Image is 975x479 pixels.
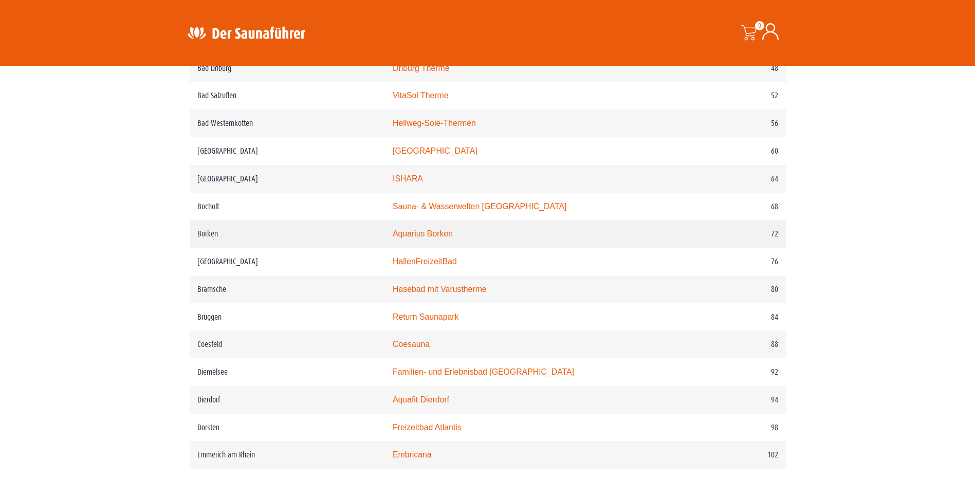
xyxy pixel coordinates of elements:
[393,202,566,211] a: Sauna- & Wasserwelten [GEOGRAPHIC_DATA]
[190,165,385,193] td: [GEOGRAPHIC_DATA]
[190,330,385,358] td: Coesfeld
[190,54,385,82] td: Bad Driburg
[190,275,385,303] td: Bramsche
[190,109,385,137] td: Bad Westernkotten
[190,386,385,414] td: Dierdorf
[190,137,385,165] td: [GEOGRAPHIC_DATA]
[678,303,785,331] td: 84
[678,414,785,441] td: 98
[190,441,385,469] td: Emmerich am Rhein
[393,91,449,100] a: VitaSol Therme
[393,340,430,348] a: Coesauna
[190,248,385,275] td: [GEOGRAPHIC_DATA]
[678,54,785,82] td: 48
[678,165,785,193] td: 64
[393,257,457,266] a: HallenFreizeitBad
[393,174,423,183] a: ISHARA
[393,395,449,404] a: Aquafit Dierdorf
[755,21,764,30] span: 0
[678,109,785,137] td: 56
[190,303,385,331] td: Brüggen
[393,450,432,459] a: Embricana
[678,193,785,220] td: 68
[678,275,785,303] td: 80
[190,414,385,441] td: Dorsten
[190,220,385,248] td: Borken
[678,220,785,248] td: 72
[678,137,785,165] td: 60
[393,312,458,321] a: Return Saunapark
[393,146,477,155] a: [GEOGRAPHIC_DATA]
[678,248,785,275] td: 76
[393,64,450,72] a: Driburg Therme
[190,193,385,220] td: Bocholt
[393,119,476,127] a: Hellweg-Sole-Thermen
[393,285,487,293] a: Hasebad mit Varustherme
[678,82,785,109] td: 52
[678,441,785,469] td: 102
[393,367,574,376] a: Familien- und Erlebnisbad [GEOGRAPHIC_DATA]
[393,423,462,432] a: Freizeitbad Atlantis
[393,229,453,238] a: Aquarius Borken
[678,386,785,414] td: 94
[678,330,785,358] td: 88
[190,82,385,109] td: Bad Salzuflen
[190,358,385,386] td: Diemelsee
[678,358,785,386] td: 92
